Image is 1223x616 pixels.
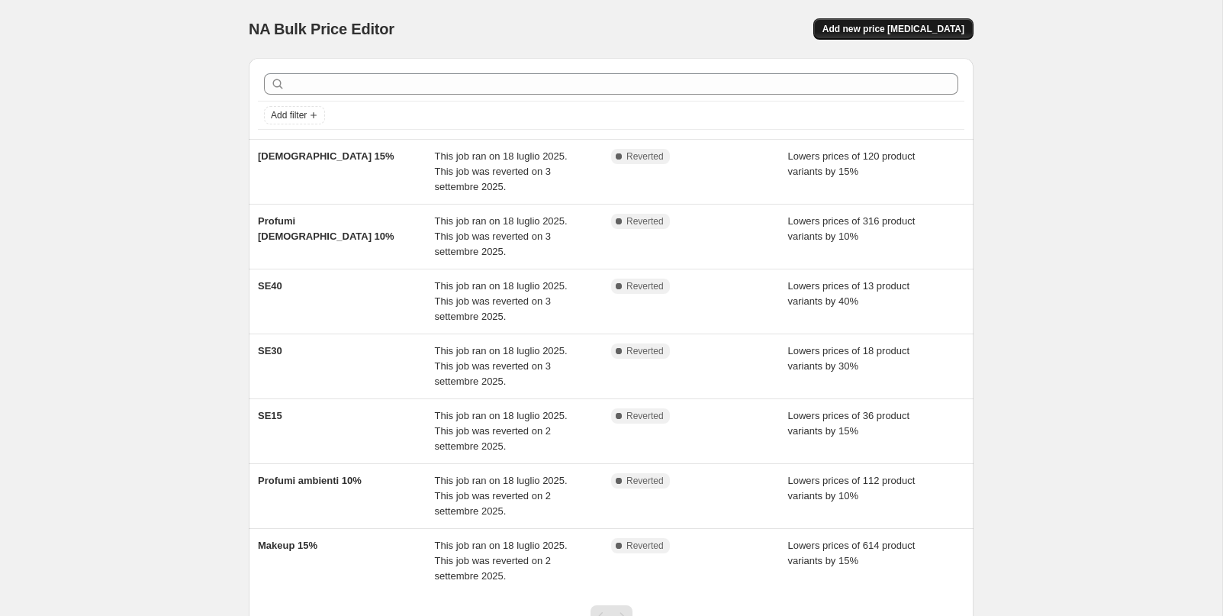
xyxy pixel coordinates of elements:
[626,150,664,163] span: Reverted
[788,475,916,502] span: Lowers prices of 112 product variants by 10%
[626,410,664,422] span: Reverted
[626,345,664,357] span: Reverted
[626,540,664,552] span: Reverted
[258,215,394,242] span: Profumi [DEMOGRAPHIC_DATA] 10%
[435,280,568,322] span: This job ran on 18 luglio 2025. This job was reverted on 3 settembre 2025.
[788,540,916,566] span: Lowers prices of 614 product variants by 15%
[788,345,910,372] span: Lowers prices of 18 product variants by 30%
[264,106,325,124] button: Add filter
[626,215,664,227] span: Reverted
[788,215,916,242] span: Lowers prices of 316 product variants by 10%
[271,109,307,121] span: Add filter
[813,18,974,40] button: Add new price [MEDICAL_DATA]
[435,345,568,387] span: This job ran on 18 luglio 2025. This job was reverted on 3 settembre 2025.
[435,540,568,582] span: This job ran on 18 luglio 2025. This job was reverted on 2 settembre 2025.
[788,150,916,177] span: Lowers prices of 120 product variants by 15%
[258,150,394,162] span: [DEMOGRAPHIC_DATA] 15%
[258,345,282,356] span: SE30
[626,475,664,487] span: Reverted
[435,410,568,452] span: This job ran on 18 luglio 2025. This job was reverted on 2 settembre 2025.
[626,280,664,292] span: Reverted
[258,475,362,486] span: Profumi ambienti 10%
[788,280,910,307] span: Lowers prices of 13 product variants by 40%
[258,410,282,421] span: SE15
[435,215,568,257] span: This job ran on 18 luglio 2025. This job was reverted on 3 settembre 2025.
[435,475,568,517] span: This job ran on 18 luglio 2025. This job was reverted on 2 settembre 2025.
[435,150,568,192] span: This job ran on 18 luglio 2025. This job was reverted on 3 settembre 2025.
[258,540,317,551] span: Makeup 15%
[249,21,394,37] span: NA Bulk Price Editor
[788,410,910,437] span: Lowers prices of 36 product variants by 15%
[822,23,964,35] span: Add new price [MEDICAL_DATA]
[258,280,282,292] span: SE40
